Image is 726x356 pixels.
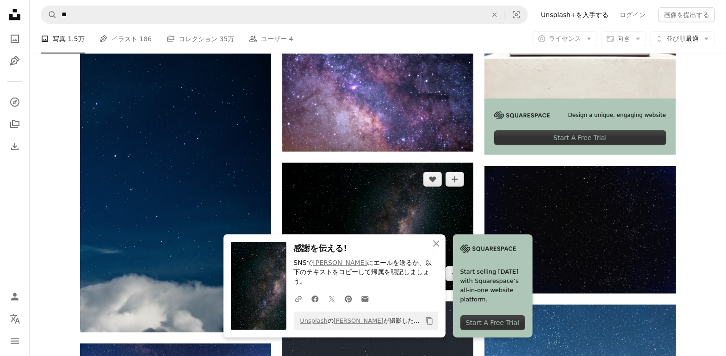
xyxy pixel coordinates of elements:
[568,111,666,119] span: Design a unique, engaging website
[41,6,57,24] button: Unsplashで検索する
[6,6,24,26] a: ホーム — Unsplash
[6,310,24,328] button: 言語
[658,7,715,22] button: 画像を提出する
[6,332,24,350] button: メニュー
[666,34,699,43] span: 最適
[340,289,357,308] a: Pinterestでシェアする
[614,7,651,22] a: ログイン
[219,34,234,44] span: 35万
[282,222,473,231] a: 夜の銀河系
[323,289,340,308] a: Twitterでシェアする
[6,137,24,156] a: ダウンロード履歴
[357,289,373,308] a: Eメールでシェアする
[282,163,473,290] img: 夜の銀河系
[505,6,527,24] button: ビジュアル検索
[313,259,367,267] a: [PERSON_NAME]
[282,84,473,92] a: ロッキーマウンテン国立公園から見た星と銀河。
[535,7,614,22] a: Unsplash+を入手する
[249,24,293,54] a: ユーザー 4
[446,172,464,187] button: コレクションに追加する
[296,313,422,328] span: の が撮影した写真
[549,35,581,42] span: ライセンス
[334,317,384,324] a: [PERSON_NAME]
[460,315,525,330] div: Start A Free Trial
[422,313,437,329] button: クリップボードにコピーする
[6,115,24,134] a: コレクション
[666,35,686,42] span: 並び順
[460,267,525,304] span: Start selling [DATE] with Squarespace’s all-in-one website platform.
[41,6,528,24] form: サイト内でビジュアルを探す
[6,30,24,48] a: 写真
[139,34,152,44] span: 186
[460,242,516,256] img: file-1705255347840-230a6ab5bca9image
[6,52,24,70] a: イラスト
[494,130,666,145] div: Start A Free Trial
[533,31,597,46] button: ライセンス
[484,6,505,24] button: 全てクリア
[167,24,234,54] a: コレクション 35万
[282,26,473,152] img: ロッキーマウンテン国立公園から見た星と銀河。
[484,166,676,293] img: cluster of stars in the sky
[617,35,630,42] span: 向き
[650,31,715,46] button: 並び順最適
[453,234,533,338] a: Start selling [DATE] with Squarespace’s all-in-one website platform.Start A Free Trial
[80,185,271,193] a: starry night wallpaper
[494,111,550,119] img: file-1705255347840-230a6ab5bca9image
[601,31,646,46] button: 向き
[294,242,438,255] h3: 感謝を伝える!
[484,225,676,233] a: cluster of stars in the sky
[6,93,24,111] a: 探す
[99,24,152,54] a: イラスト 186
[289,34,293,44] span: 4
[80,46,271,332] img: starry night wallpaper
[307,289,323,308] a: Facebookでシェアする
[300,317,328,324] a: Unsplash
[6,288,24,306] a: ログイン / 登録する
[294,259,438,287] p: SNSで にエールを送るか、以下のテキストをコピーして帰属を明記しましょう。
[423,172,442,187] button: いいね！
